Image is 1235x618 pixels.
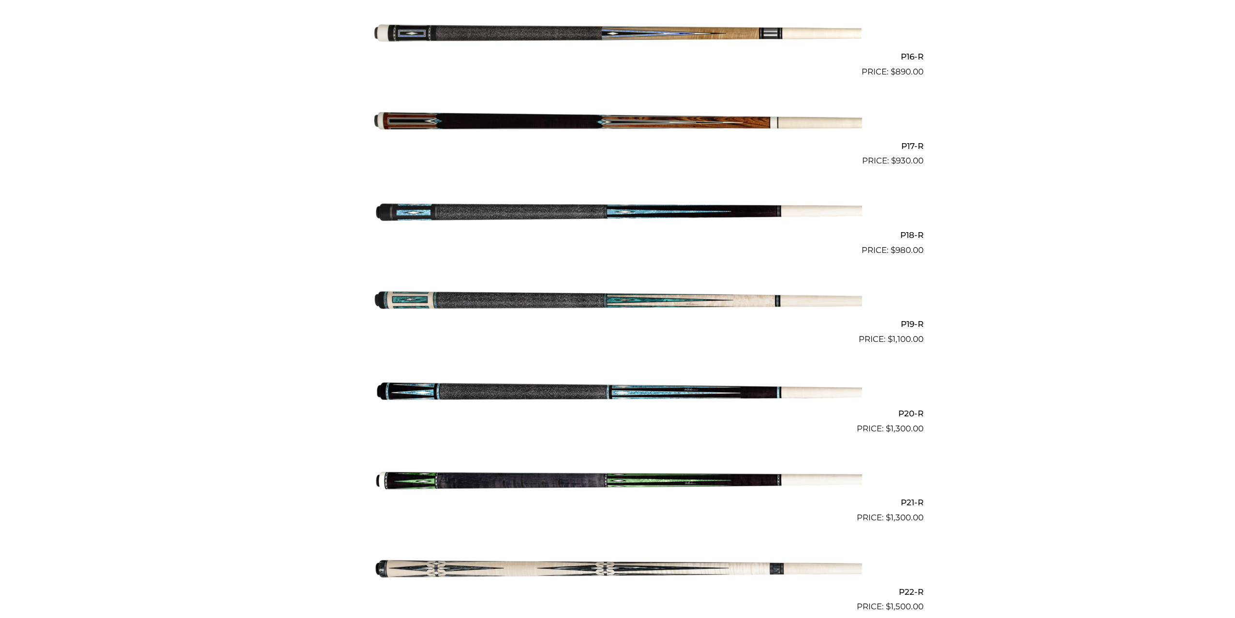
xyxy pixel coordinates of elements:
h2: P19-R [312,315,923,333]
a: P19-R $1,100.00 [312,261,923,346]
bdi: 1,300.00 [886,424,923,433]
bdi: 930.00 [891,156,923,165]
h2: P17-R [312,137,923,155]
img: P18-R [373,171,862,252]
h2: P16-R [312,48,923,66]
img: P20-R [373,350,862,431]
img: P21-R [373,439,862,520]
bdi: 1,500.00 [886,602,923,611]
span: $ [886,513,891,522]
img: P19-R [373,261,862,342]
span: $ [891,67,895,76]
bdi: 890.00 [891,67,923,76]
span: $ [888,334,893,344]
a: P21-R $1,300.00 [312,439,923,524]
a: P22-R $1,500.00 [312,528,923,613]
bdi: 1,100.00 [888,334,923,344]
span: $ [886,424,891,433]
h2: P22-R [312,583,923,601]
h2: P20-R [312,404,923,422]
img: P22-R [373,528,862,609]
h2: P18-R [312,226,923,244]
a: P18-R $980.00 [312,171,923,256]
bdi: 980.00 [891,245,923,255]
h2: P21-R [312,494,923,512]
span: $ [891,156,896,165]
bdi: 1,300.00 [886,513,923,522]
span: $ [891,245,895,255]
span: $ [886,602,891,611]
a: P20-R $1,300.00 [312,350,923,435]
img: P17-R [373,82,862,163]
a: P17-R $930.00 [312,82,923,167]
